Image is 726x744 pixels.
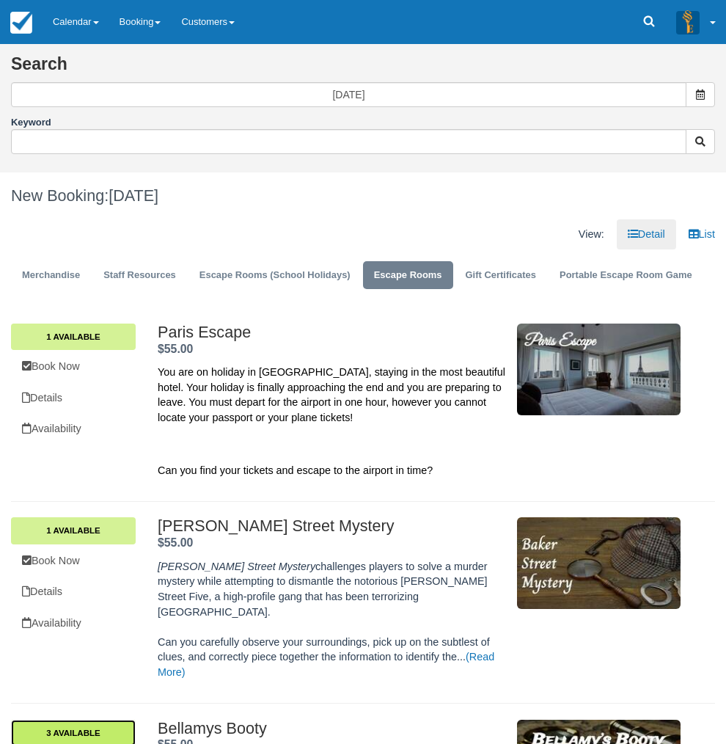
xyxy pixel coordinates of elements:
a: Detail [617,219,676,249]
a: Escape Rooms [363,261,453,290]
span: You are on holiday in [GEOGRAPHIC_DATA], staying in the most beautiful hotel. Your holiday is fin... [158,366,505,423]
strong: Price: $55 [158,536,193,549]
span: Can you find your tickets and escape to the airport in time? [158,464,433,476]
label: Keyword [11,117,51,128]
h2: Bellamys Booty [158,720,506,737]
a: 1 Available [11,517,136,544]
a: Availability [11,414,136,444]
a: Gift Certificates [455,261,547,290]
img: checkfront-main-nav-mini-logo.png [10,12,32,34]
li: View: [568,219,615,249]
a: Details [11,577,136,607]
a: Escape Rooms (School Holidays) [188,261,362,290]
img: M2-3 [517,324,681,415]
a: List [678,219,726,249]
a: (Read More) [158,651,494,678]
button: Keyword Search [686,129,715,154]
span: $55.00 [158,536,193,549]
strong: Price: $55 [158,343,193,355]
a: Staff Resources [92,261,187,290]
a: Availability [11,608,136,638]
span: [DATE] [109,186,158,205]
a: Merchandise [11,261,91,290]
em: [PERSON_NAME] Street Mystery [158,561,315,572]
a: Book Now [11,546,136,576]
h2: [PERSON_NAME] Street Mystery [158,517,506,535]
a: 1 Available [11,324,136,350]
p: challenges players to solve a murder mystery while attempting to dismantle the notorious [PERSON_... [158,559,506,680]
span: $55.00 [158,343,193,355]
h2: Search [11,55,715,82]
img: M3-3 [517,517,681,609]
img: A3 [676,10,700,34]
a: Book Now [11,351,136,382]
h1: New Booking: [11,187,715,205]
h2: Paris Escape [158,324,506,341]
a: Portable Escape Room Game [549,261,703,290]
a: Details [11,383,136,413]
